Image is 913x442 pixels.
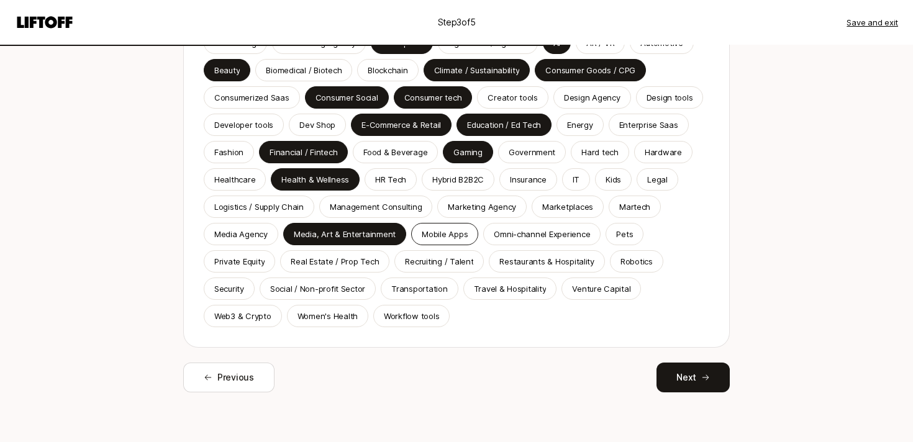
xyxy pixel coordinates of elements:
p: Dev Shop [299,119,335,131]
p: Healthcare [214,173,255,186]
p: Real Estate / Prop Tech [291,255,379,268]
p: Hard tech [581,146,619,158]
p: E-Commerce & Retail [361,119,441,131]
p: Consumerized Saas [214,91,289,104]
div: Creator tools [488,91,538,104]
p: Consumer Social [316,91,378,104]
p: Mobile Apps [422,228,468,240]
p: Recruiting / Talent [405,255,473,268]
p: Government [509,146,555,158]
p: IT [573,173,579,186]
p: Design tools [647,91,693,104]
p: Financial / Fintech [270,146,337,158]
p: Transportation [391,282,447,295]
p: Pets [616,228,633,240]
p: HR Tech [375,173,406,186]
p: Media, Art & Entertainment [294,228,396,240]
p: Travel & Hospitality [474,282,547,295]
p: Logistics / Supply Chain [214,201,304,213]
p: Gaming [453,146,482,158]
p: Web3 & Crypto [214,310,271,322]
p: Media Agency [214,228,268,240]
p: Venture Capital [572,282,630,295]
p: Robotics [620,255,653,268]
p: Hardware [645,146,682,158]
span: Previous [217,370,254,385]
div: Kids [606,173,621,186]
div: Design Agency [564,91,620,104]
p: Restaurants & Hospitality [499,255,594,268]
p: Step 3 of 5 [438,15,476,30]
p: Fashion [214,146,243,158]
p: Health & Wellness [281,173,349,186]
p: Private Equity [214,255,265,268]
p: Women's Health [298,310,358,322]
button: Next [656,363,730,392]
div: Consumer Goods / CPG [545,64,635,76]
div: Consumer tech [404,91,462,104]
p: Energy [567,119,593,131]
p: Legal [647,173,668,186]
p: Insurance [510,173,547,186]
p: Education / Ed Tech [467,119,541,131]
button: Previous [183,363,275,392]
p: Hybrid B2B2C [432,173,484,186]
p: Biomedical / Biotech [266,64,342,76]
p: Omni-channel Experience [494,228,590,240]
p: Enterprise Saas [619,119,678,131]
p: Marketing Agency [448,201,516,213]
p: Martech [619,201,650,213]
button: Save and exit [847,16,898,29]
p: Security [214,282,244,295]
p: Social / Non-profit Sector [270,282,365,295]
p: Workflow tools [384,310,439,322]
p: Climate / Sustainability [434,64,520,76]
p: Management Consulting [330,201,422,213]
p: Food & Beverage [363,146,427,158]
div: Marketplaces [542,201,593,213]
p: Developer tools [214,119,273,131]
p: Blockchain [368,64,407,76]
